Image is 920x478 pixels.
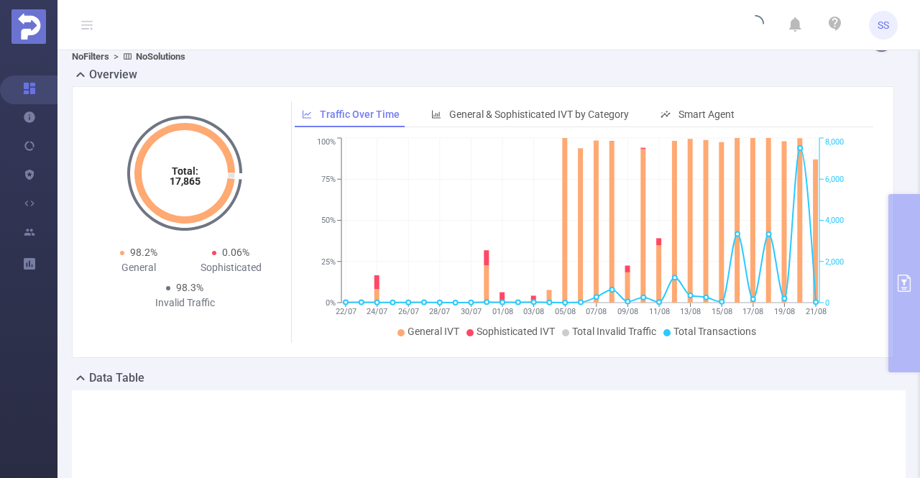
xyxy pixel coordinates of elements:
[747,15,764,35] i: icon: loading
[492,307,512,316] tspan: 01/08
[477,326,555,337] span: Sophisticated IVT
[136,51,185,62] b: No Solutions
[678,109,735,120] span: Smart Agent
[321,175,336,184] tspan: 75%
[680,307,701,316] tspan: 13/08
[139,295,231,311] div: Invalid Traffic
[320,109,400,120] span: Traffic Over Time
[335,307,356,316] tspan: 22/07
[805,307,826,316] tspan: 21/08
[397,307,418,316] tspan: 26/07
[302,109,312,119] i: icon: line-chart
[460,307,481,316] tspan: 30/07
[878,11,889,40] span: SS
[449,109,629,120] span: General & Sophisticated IVT by Category
[89,369,144,387] h2: Data Table
[408,326,459,337] span: General IVT
[825,257,844,267] tspan: 2,000
[617,307,638,316] tspan: 09/08
[648,307,669,316] tspan: 11/08
[523,307,544,316] tspan: 03/08
[711,307,732,316] tspan: 15/08
[825,216,844,226] tspan: 4,000
[317,138,336,147] tspan: 100%
[367,307,387,316] tspan: 24/07
[321,257,336,267] tspan: 25%
[554,307,575,316] tspan: 05/08
[93,260,185,275] div: General
[429,307,450,316] tspan: 28/07
[673,326,756,337] span: Total Transactions
[825,138,844,147] tspan: 8,000
[109,51,123,62] span: >
[742,307,763,316] tspan: 17/08
[176,282,203,293] span: 98.3%
[825,298,829,308] tspan: 0
[572,326,656,337] span: Total Invalid Traffic
[172,165,198,177] tspan: Total:
[185,260,277,275] div: Sophisticated
[11,9,46,44] img: Protected Media
[825,175,844,184] tspan: 6,000
[321,216,336,226] tspan: 50%
[89,66,137,83] h2: Overview
[431,109,441,119] i: icon: bar-chart
[326,298,336,308] tspan: 0%
[170,175,201,187] tspan: 17,865
[773,307,794,316] tspan: 19/08
[72,51,109,62] b: No Filters
[586,307,607,316] tspan: 07/08
[222,247,249,258] span: 0.06%
[130,247,157,258] span: 98.2%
